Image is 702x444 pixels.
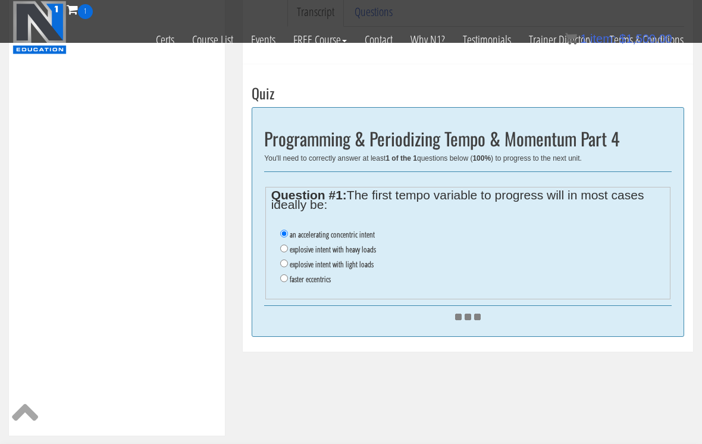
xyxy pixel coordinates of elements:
a: 1 item: $1,500.00 [565,32,672,45]
a: FREE Course [284,19,356,61]
label: explosive intent with heavy loads [290,245,376,254]
label: an accelerating concentric intent [290,230,375,239]
b: 1 of the 1 [386,154,417,162]
span: $ [619,32,626,45]
a: Course List [183,19,242,61]
img: n1-education [12,1,67,54]
label: explosive intent with light loads [290,259,374,269]
strong: Question #1: [271,188,347,202]
label: faster eccentrics [290,274,331,284]
span: 1 [78,4,93,19]
h2: Programming & Periodizing Tempo & Momentum Part 4 [264,129,672,148]
span: 1 [580,32,587,45]
a: 1 [67,1,93,17]
legend: The first tempo variable to progress will in most cases ideally be: [271,190,665,210]
b: 100% [472,154,491,162]
h3: Quiz [252,85,684,101]
a: Trainer Directory [520,19,601,61]
bdi: 1,500.00 [619,32,672,45]
a: Certs [147,19,183,61]
img: ajax_loader.gif [455,314,481,320]
div: You'll need to correctly answer at least questions below ( ) to progress to the next unit. [264,154,672,162]
span: item: [590,32,616,45]
a: Terms & Conditions [601,19,692,61]
a: Events [242,19,284,61]
img: icon11.png [565,33,577,45]
a: Contact [356,19,402,61]
a: Why N1? [402,19,454,61]
a: Testimonials [454,19,520,61]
